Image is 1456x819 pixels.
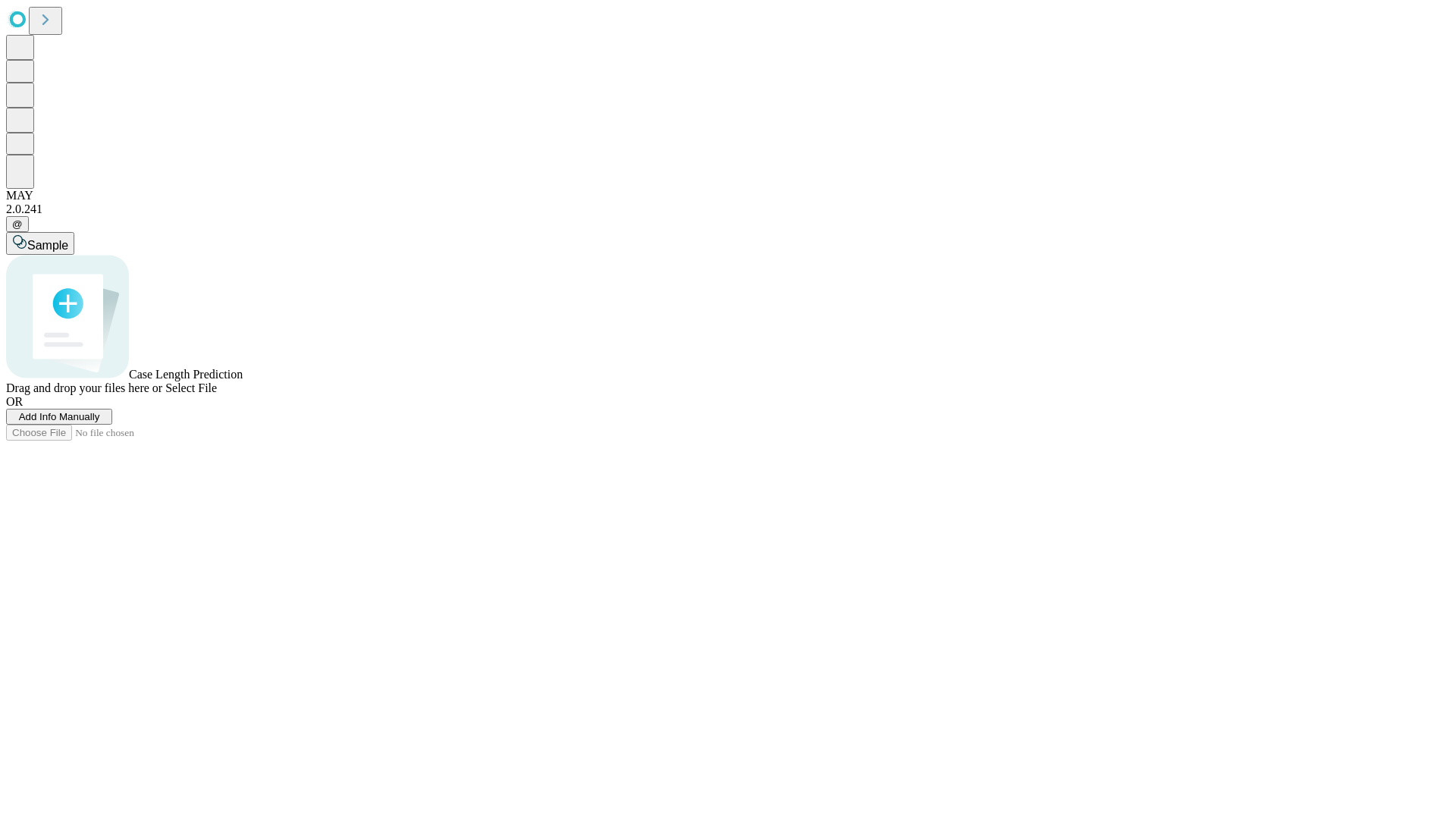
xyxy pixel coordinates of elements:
span: Select File [165,381,217,394]
span: Drag and drop your files here or [6,381,162,394]
span: OR [6,395,23,408]
div: MAY [6,189,1450,202]
span: @ [12,218,23,230]
div: 2.0.241 [6,202,1450,216]
span: Add Info Manually [19,411,100,422]
button: Add Info Manually [6,409,112,425]
button: Sample [6,232,74,255]
span: Sample [27,239,68,252]
span: Case Length Prediction [129,368,243,381]
button: @ [6,216,29,232]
